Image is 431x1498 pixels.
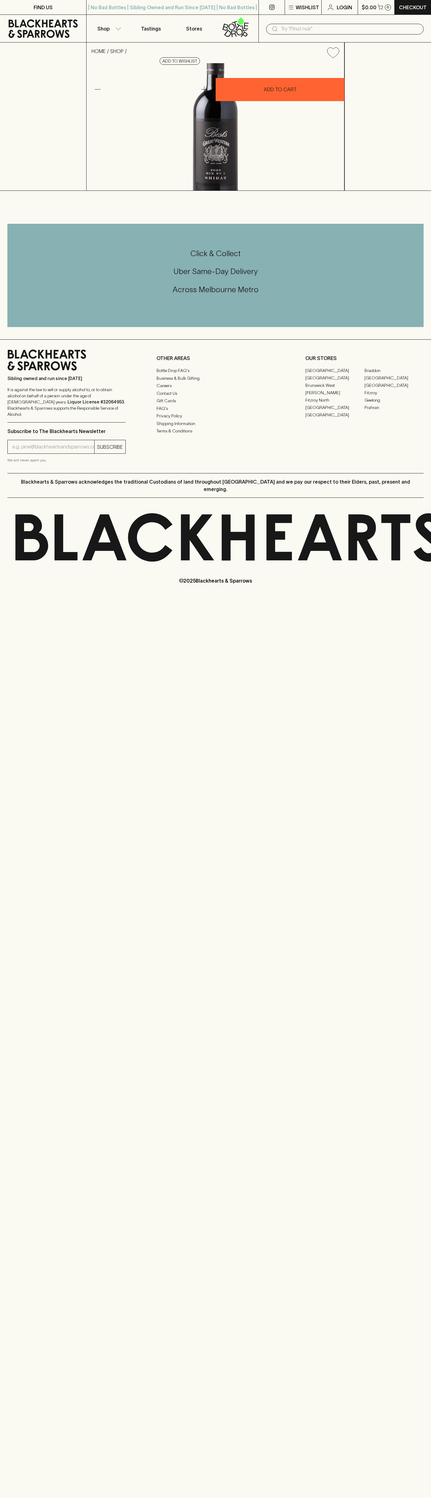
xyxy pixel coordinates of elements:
input: Try "Pinot noir" [281,24,419,34]
p: Stores [186,25,202,32]
button: SUBSCRIBE [95,440,125,453]
a: Stores [173,15,216,42]
p: Checkout [399,4,427,11]
a: Braddon [364,367,424,374]
button: ADD TO CART [216,78,344,101]
p: Subscribe to The Blackhearts Newsletter [7,428,126,435]
a: Fitzroy [364,389,424,396]
a: Fitzroy North [305,396,364,404]
p: ADD TO CART [264,86,297,93]
a: [GEOGRAPHIC_DATA] [305,404,364,411]
h5: Uber Same-Day Delivery [7,266,424,276]
a: Brunswick West [305,382,364,389]
p: Tastings [141,25,161,32]
a: Bottle Drop FAQ's [157,367,275,374]
h5: Click & Collect [7,248,424,259]
p: SUBSCRIBE [97,443,123,451]
p: Login [337,4,352,11]
p: Wishlist [296,4,319,11]
p: Shop [97,25,110,32]
p: OTHER AREAS [157,354,275,362]
a: Shipping Information [157,420,275,427]
a: [GEOGRAPHIC_DATA] [364,374,424,382]
img: 1149.png [87,63,344,190]
a: SHOP [110,48,124,54]
a: Tastings [129,15,173,42]
input: e.g. jane@blackheartsandsparrows.com.au [12,442,94,452]
a: Business & Bulk Gifting [157,374,275,382]
a: Prahran [364,404,424,411]
a: Gift Cards [157,397,275,405]
p: $0.00 [362,4,376,11]
a: Terms & Conditions [157,428,275,435]
button: Add to wishlist [160,57,200,65]
a: Contact Us [157,390,275,397]
a: Privacy Policy [157,412,275,420]
p: It is against the law to sell or supply alcohol to, or to obtain alcohol on behalf of a person un... [7,387,126,417]
strong: Liquor License #32064953 [67,399,124,404]
p: Sibling owned and run since [DATE] [7,375,126,382]
button: Shop [87,15,130,42]
a: Geelong [364,396,424,404]
p: Blackhearts & Sparrows acknowledges the traditional Custodians of land throughout [GEOGRAPHIC_DAT... [12,478,419,493]
a: FAQ's [157,405,275,412]
div: Call to action block [7,224,424,327]
p: FIND US [34,4,53,11]
p: 0 [387,6,389,9]
p: OUR STORES [305,354,424,362]
a: [GEOGRAPHIC_DATA] [305,367,364,374]
a: [PERSON_NAME] [305,389,364,396]
a: [GEOGRAPHIC_DATA] [364,382,424,389]
a: HOME [91,48,106,54]
h5: Across Melbourne Metro [7,284,424,295]
a: [GEOGRAPHIC_DATA] [305,374,364,382]
p: We will never spam you [7,457,126,463]
a: Careers [157,382,275,390]
a: [GEOGRAPHIC_DATA] [305,411,364,419]
button: Add to wishlist [325,45,342,61]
